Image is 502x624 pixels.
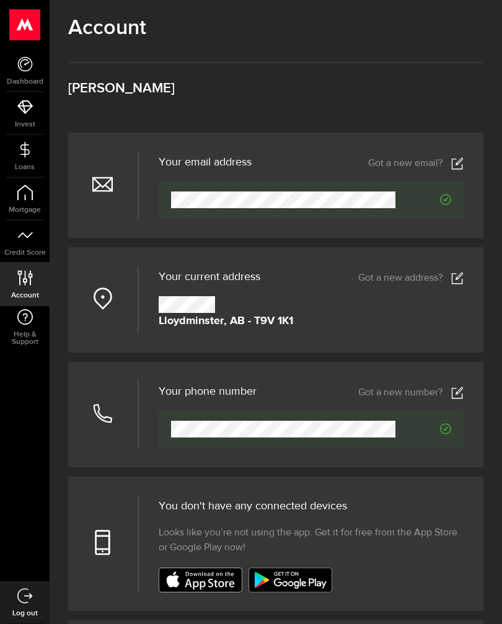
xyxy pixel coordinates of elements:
[68,82,483,95] h3: [PERSON_NAME]
[10,5,47,42] button: Open LiveChat chat widget
[159,501,347,512] span: You don't have any connected devices
[159,313,293,330] strong: Lloydminster, AB - T9V 1K1
[358,272,464,284] a: Got a new address?
[159,271,260,283] span: Your current address
[395,194,452,205] span: Verified
[159,386,257,397] h3: Your phone number
[159,525,464,555] span: Looks like you’re not using the app. Get it for free from the App Store or Google Play now!
[368,157,464,170] a: Got a new email?
[159,568,242,592] img: badge-app-store.svg
[159,157,252,168] h3: Your email address
[249,568,332,592] img: badge-google-play.svg
[358,387,464,399] a: Got a new number?
[68,15,483,40] h1: Account
[395,423,452,434] span: Verified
